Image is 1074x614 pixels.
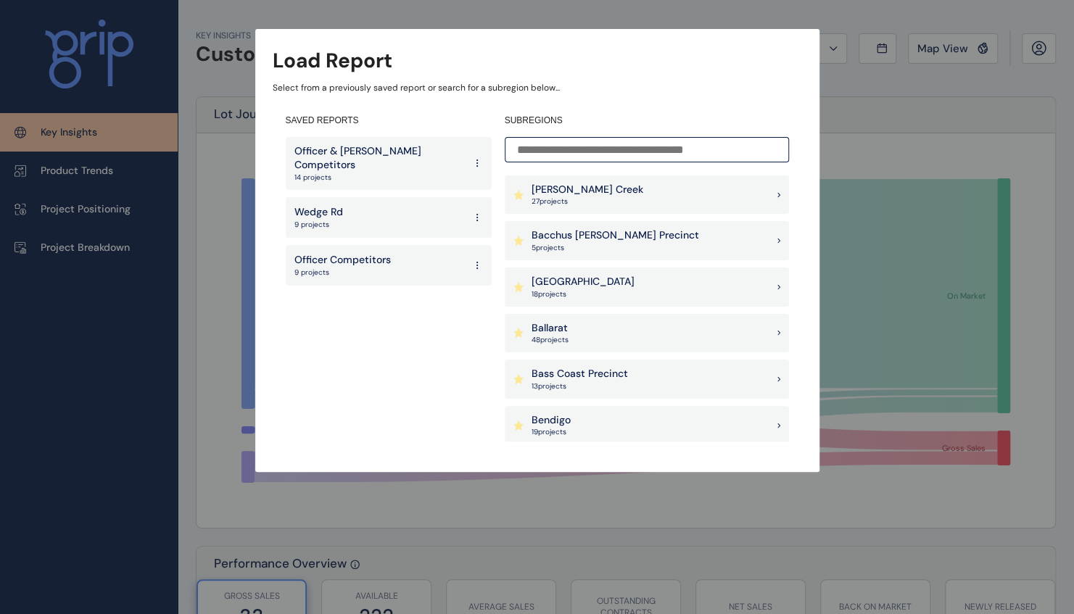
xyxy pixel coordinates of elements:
p: 9 projects [294,220,343,230]
p: 18 project s [532,289,635,299]
p: Ballarat [532,321,569,336]
h4: SUBREGIONS [505,115,789,127]
p: 19 project s [532,427,571,437]
p: [PERSON_NAME] Creek [532,183,643,197]
p: Bass Coast Precinct [532,367,628,381]
h3: Load Report [273,46,392,75]
h4: SAVED REPORTS [286,115,492,127]
p: Officer Competitors [294,253,391,267]
p: Select from a previously saved report or search for a subregion below... [273,82,802,94]
p: Bacchus [PERSON_NAME] Precinct [532,228,699,243]
p: 48 project s [532,335,569,345]
p: 27 project s [532,196,643,207]
p: 14 projects [294,173,464,183]
p: [GEOGRAPHIC_DATA] [532,275,635,289]
p: 9 projects [294,267,391,278]
p: Wedge Rd [294,205,343,220]
p: Officer & [PERSON_NAME] Competitors [294,144,464,173]
p: 13 project s [532,381,628,391]
p: 5 project s [532,243,699,253]
p: Bendigo [532,413,571,428]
